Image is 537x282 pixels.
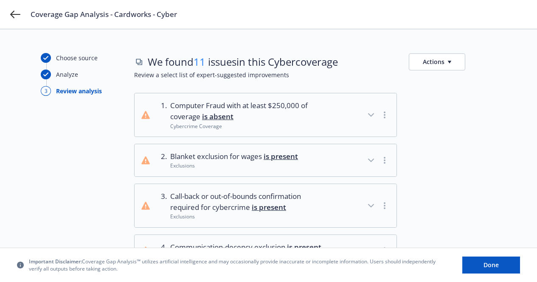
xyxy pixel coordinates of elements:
[484,261,499,269] span: Done
[56,53,98,62] div: Choose source
[252,202,286,212] span: is present
[170,162,298,169] div: Exclusions
[157,242,167,260] div: 4 .
[135,235,396,267] button: 4.Communication-decency exclusion is presentExclusions
[170,242,321,253] span: Communication-decency exclusion
[134,70,496,79] span: Review a select list of expert-suggested improvements
[157,100,167,130] div: 1 .
[264,151,298,161] span: is present
[29,258,82,265] span: Important Disclaimer:
[56,70,78,79] div: Analyze
[157,191,167,221] div: 3 .
[135,144,396,176] button: 2.Blanket exclusion for wages is presentExclusions
[170,191,328,213] span: Call-back or out-of-bounds confirmation required for cybercrime
[170,100,328,123] span: Computer Fraud with at least $250,000 of coverage
[170,213,328,220] div: Exclusions
[41,86,51,96] div: 3
[157,151,167,170] div: 2 .
[135,93,396,137] button: 1.Computer Fraud with at least $250,000 of coverage is absentCybercrime Coverage
[56,87,102,95] div: Review analysis
[287,242,321,252] span: is present
[202,112,233,121] span: is absent
[462,257,520,274] button: Done
[31,9,177,20] span: Coverage Gap Analysis - Cardworks - Cyber
[29,258,449,272] span: Coverage Gap Analysis™ utilizes artificial intelligence and may occasionally provide inaccurate o...
[409,53,465,70] button: Actions
[148,55,338,69] span: We found issues in this Cyber coverage
[170,151,298,162] span: Blanket exclusion for wages
[135,184,396,227] button: 3.Call-back or out-of-bounds confirmation required for cybercrime is presentExclusions
[170,123,328,130] div: Cybercrime Coverage
[194,55,205,69] span: 11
